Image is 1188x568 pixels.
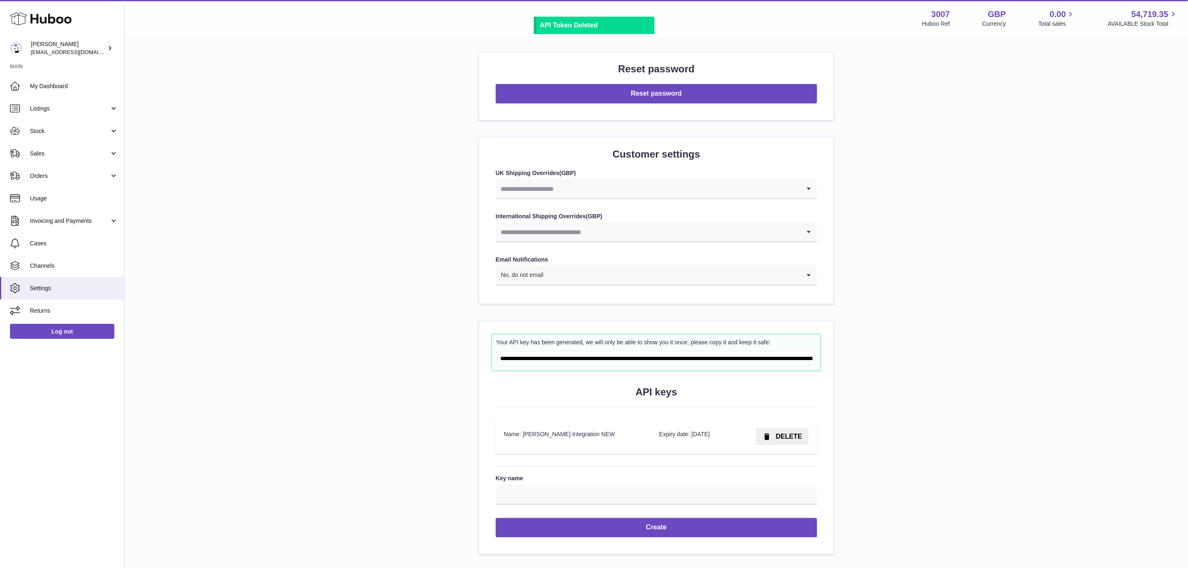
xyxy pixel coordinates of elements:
[496,222,800,242] input: Search for option
[544,266,800,285] input: Search for option
[588,213,600,220] strong: GBP
[496,256,817,264] label: Email Notifications
[496,212,817,220] label: International Shipping Overrides
[931,9,950,20] strong: 3007
[496,62,817,76] h2: Reset password
[496,385,817,399] h2: API keys
[496,179,800,198] input: Search for option
[496,266,544,285] span: No, do not email
[496,338,817,346] div: Your API key has been generated, we will only be able to show you it once, please copy it and kee...
[756,428,809,445] button: DELETE
[496,475,817,483] label: Key name
[922,20,950,28] div: Huboo Ref
[30,284,118,292] span: Settings
[30,262,118,270] span: Channels
[30,105,109,113] span: Listings
[540,21,650,30] div: API Token Deleted
[988,9,1006,20] strong: GBP
[1038,9,1075,28] a: 0.00 Total sales
[983,20,1006,28] div: Currency
[586,213,603,220] span: ( )
[1131,9,1168,20] span: 54,719.35
[496,420,651,454] td: Name: [PERSON_NAME] Integration NEW
[31,49,122,55] span: [EMAIL_ADDRESS][DOMAIN_NAME]
[651,420,733,454] td: Expiry date: [DATE]
[30,195,118,203] span: Usage
[30,217,109,225] span: Invoicing and Payments
[31,40,106,56] div: [PERSON_NAME]
[10,42,22,54] img: internalAdmin-3007@internal.huboo.com
[30,150,109,158] span: Sales
[30,127,109,135] span: Stock
[496,222,817,242] div: Search for option
[496,148,817,161] h2: Customer settings
[1038,20,1075,28] span: Total sales
[10,324,114,339] a: Log out
[496,266,817,286] div: Search for option
[1108,20,1178,28] span: AVAILABLE Stock Total
[496,169,817,177] label: UK Shipping Overrides
[496,84,817,104] button: Reset password
[30,240,118,247] span: Cases
[776,433,802,440] span: DELETE
[30,307,118,315] span: Returns
[559,170,576,176] span: ( )
[30,172,109,180] span: Orders
[496,90,817,97] a: Reset password
[1108,9,1178,28] a: 54,719.35 AVAILABLE Stock Total
[1050,9,1066,20] span: 0.00
[30,82,118,90] span: My Dashboard
[496,518,817,538] button: Create
[496,179,817,199] div: Search for option
[561,170,574,176] strong: GBP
